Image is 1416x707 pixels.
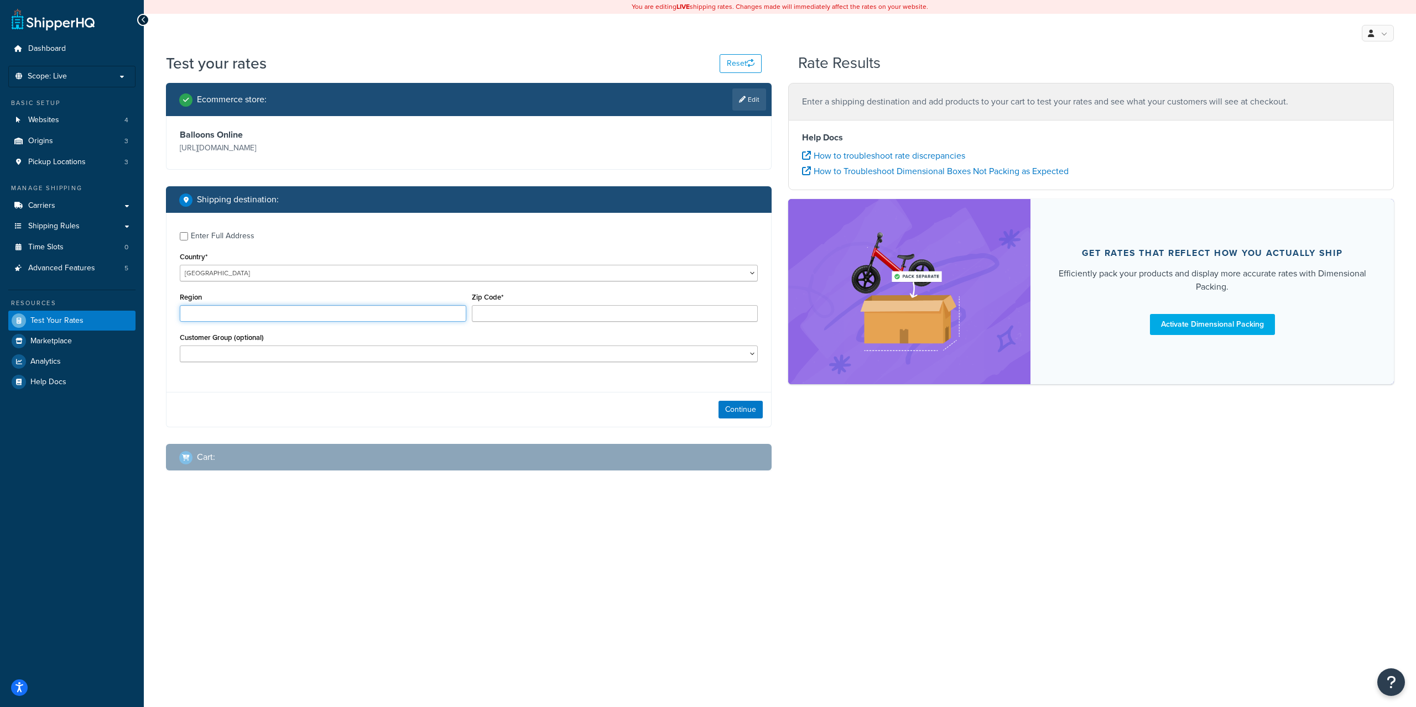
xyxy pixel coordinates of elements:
span: Carriers [28,201,55,211]
span: Origins [28,137,53,146]
span: 0 [124,243,128,252]
a: Edit [732,88,766,111]
li: Websites [8,110,136,130]
img: feature-image-dim-d40ad3071a2b3c8e08177464837368e35600d3c5e73b18a22c1e4bb210dc32ac.png [840,216,978,367]
a: How to troubleshoot rate discrepancies [802,149,965,162]
a: Shipping Rules [8,216,136,237]
span: 4 [124,116,128,125]
h3: Balloons Online [180,129,466,140]
a: Pickup Locations3 [8,152,136,172]
label: Customer Group (optional) [180,333,264,342]
h2: Rate Results [798,55,881,72]
a: Analytics [8,352,136,371]
b: LIVE [676,2,690,12]
span: Dashboard [28,44,66,54]
a: Marketplace [8,331,136,351]
p: [URL][DOMAIN_NAME] [180,140,466,156]
button: Reset [720,54,762,73]
span: Analytics [30,357,61,366]
span: 5 [124,264,128,273]
a: Test Your Rates [8,311,136,331]
div: Efficiently pack your products and display more accurate rates with Dimensional Packing. [1057,267,1367,294]
span: Shipping Rules [28,222,80,231]
a: Websites4 [8,110,136,130]
span: Scope: Live [28,72,67,81]
button: Continue [719,401,763,418]
a: Time Slots0 [8,237,136,258]
span: Help Docs [30,378,66,387]
div: Manage Shipping [8,184,136,193]
li: Advanced Features [8,258,136,279]
a: Activate Dimensional Packing [1150,314,1275,335]
li: Time Slots [8,237,136,258]
h1: Test your rates [166,53,267,74]
button: Open Resource Center [1377,668,1405,696]
a: Carriers [8,196,136,216]
span: Pickup Locations [28,158,86,167]
a: Dashboard [8,39,136,59]
h2: Shipping destination : [197,195,279,205]
div: Enter Full Address [191,228,254,244]
a: Help Docs [8,372,136,392]
h2: Ecommerce store : [197,95,267,104]
span: Websites [28,116,59,125]
span: 3 [124,158,128,167]
div: Get rates that reflect how you actually ship [1082,248,1343,259]
span: 3 [124,137,128,146]
a: How to Troubleshoot Dimensional Boxes Not Packing as Expected [802,165,1069,177]
p: Enter a shipping destination and add products to your cart to test your rates and see what your c... [802,94,1380,109]
label: Country* [180,253,207,261]
label: Region [180,293,202,301]
span: Advanced Features [28,264,95,273]
li: Origins [8,131,136,151]
h4: Help Docs [802,131,1380,144]
input: Enter Full Address [180,232,188,240]
a: Origins3 [8,131,136,151]
label: Zip Code* [472,293,503,301]
h2: Cart : [197,452,215,462]
span: Test Your Rates [30,316,84,326]
a: Advanced Features5 [8,258,136,279]
div: Basic Setup [8,98,136,108]
div: Resources [8,298,136,308]
span: Marketplace [30,337,72,346]
li: Pickup Locations [8,152,136,172]
span: Time Slots [28,243,64,252]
